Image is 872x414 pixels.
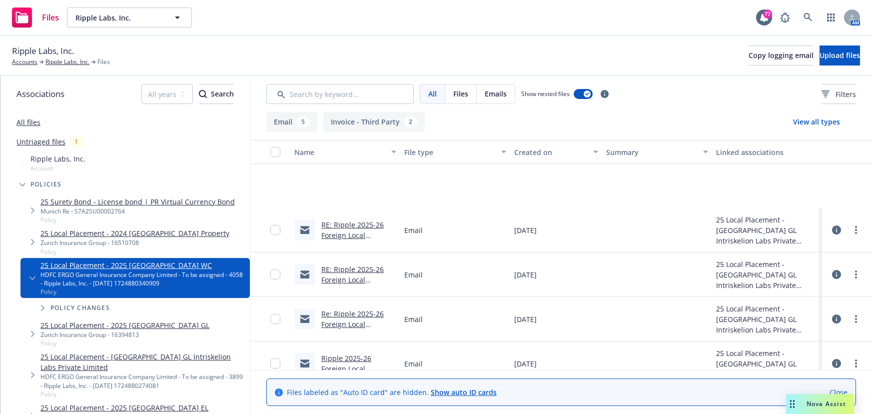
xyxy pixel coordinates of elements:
span: Emails [485,88,507,99]
span: Account [30,164,85,172]
input: Select all [270,147,280,157]
div: Zurich Insurance Group - 16510708 [40,238,229,247]
div: Name [294,147,385,157]
span: Email [404,269,423,280]
span: Policy [40,287,246,296]
input: Toggle Row Selected [270,358,280,368]
span: Email [404,314,423,324]
div: 77 [763,9,772,18]
div: 25 Local Placement - [GEOGRAPHIC_DATA] GL Intriskelion Labs Private Limited [716,303,818,335]
span: Show nested files [521,89,570,98]
button: Copy logging email [749,45,814,65]
button: SearchSearch [199,84,234,104]
div: HDFC ERGO General Insurance Company Limited - To be assigned - 3899 - Ripple Labs, Inc. - [DATE] ... [40,372,246,389]
div: Summary [606,147,697,157]
a: Ripple Labs, Inc. [45,57,89,66]
a: All files [16,117,40,127]
span: Email [404,225,423,235]
span: Ripple Labs, Inc. [12,44,74,57]
a: Untriaged files [16,136,65,147]
button: Ripple Labs, Inc. [67,7,192,27]
span: Policies [30,181,62,187]
div: 2 [404,116,417,127]
a: 25 Local Placement - 2025 [GEOGRAPHIC_DATA] WC [40,260,246,270]
input: Toggle Row Selected [270,269,280,279]
span: Upload files [820,50,860,60]
a: RE: Ripple 2025-26 Foreign Local Placements [321,220,384,250]
div: 25 Local Placement - [GEOGRAPHIC_DATA] GL Intriskelion Labs Private Limited [716,259,818,290]
span: Filters [836,89,856,99]
span: Policy [40,390,246,398]
span: Policy [40,215,235,224]
a: 25 Local Placement - 2025 [GEOGRAPHIC_DATA] GL [40,320,209,330]
div: 25 Local Placement - [GEOGRAPHIC_DATA] GL Intriskelion Labs Private Limited [716,348,818,379]
a: RE: Ripple 2025-26 Foreign Local Placements [321,264,384,295]
div: File type [404,147,495,157]
input: Toggle Row Selected [270,225,280,235]
span: Policy changes [50,305,110,311]
span: [DATE] [514,269,537,280]
span: Files [97,57,110,66]
button: Email [266,112,317,132]
a: 25 Surety Bond - License bond | PR Virtual Currency Bond [40,196,235,207]
a: more [850,224,862,236]
button: Name [290,140,400,164]
span: Ripple Labs, Inc. [30,153,85,164]
div: Munich Re - S7A2SU00002764 [40,207,235,215]
a: Search [798,7,818,27]
a: Ripple 2025-26 Foreign Local Placements [321,353,371,384]
a: Close [830,387,848,397]
button: Filters [822,84,856,104]
a: Switch app [821,7,841,27]
span: [DATE] [514,225,537,235]
span: Ripple Labs, Inc. [75,12,162,23]
span: Nova Assist [807,399,846,408]
div: 25 Local Placement - [GEOGRAPHIC_DATA] GL Intriskelion Labs Private Limited [716,214,818,246]
div: Drag to move [786,394,799,414]
button: File type [400,140,510,164]
a: more [850,357,862,369]
a: 25 Local Placement - 2025 [GEOGRAPHIC_DATA] EL [40,402,223,413]
button: Invoice - Third Party [323,112,425,132]
svg: Search [199,90,207,98]
span: Files [42,13,59,21]
span: Files labeled as "Auto ID card" are hidden. [287,387,497,397]
span: [DATE] [514,358,537,369]
button: Summary [602,140,712,164]
div: HDFC ERGO General Insurance Company Limited - To be assigned - 4058 - Ripple Labs, Inc. - [DATE] ... [40,270,246,287]
span: Email [404,358,423,369]
input: Toggle Row Selected [270,314,280,324]
input: Search by keyword... [266,84,414,104]
span: [DATE] [514,314,537,324]
button: Created on [510,140,602,164]
div: 5 [296,116,310,127]
a: 25 Local Placement - 2024 [GEOGRAPHIC_DATA] Property [40,228,229,238]
div: Zurich Insurance Group - 16394813 [40,330,209,339]
div: Linked associations [716,147,818,157]
span: All [428,88,437,99]
span: Filters [822,89,856,99]
a: Accounts [12,57,37,66]
div: 1 [69,136,83,147]
a: Files [8,3,63,31]
button: Nova Assist [786,394,854,414]
span: Associations [16,87,64,100]
a: 25 Local Placement - [GEOGRAPHIC_DATA] GL Intriskelion Labs Private Limited [40,351,246,372]
a: Show auto ID cards [431,387,497,397]
button: Linked associations [712,140,822,164]
span: Policy [40,247,229,256]
span: Copy logging email [749,50,814,60]
a: more [850,268,862,280]
span: Files [453,88,468,99]
div: Search [199,84,234,103]
a: Re: Ripple 2025-26 Foreign Local Placements [321,309,384,339]
span: Policy [40,339,209,347]
button: View all types [777,112,856,132]
div: Created on [514,147,587,157]
a: more [850,313,862,325]
button: Upload files [820,45,860,65]
a: Report a Bug [775,7,795,27]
